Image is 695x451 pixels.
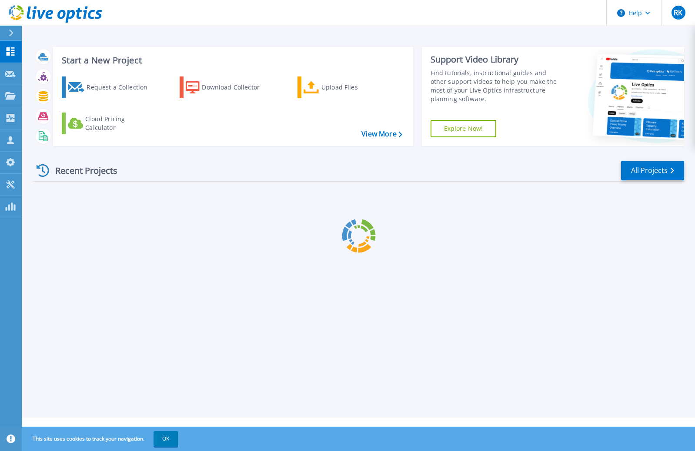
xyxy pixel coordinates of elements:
[431,69,563,103] div: Find tutorials, instructional guides and other support videos to help you make the most of your L...
[87,79,156,96] div: Request a Collection
[154,431,178,447] button: OK
[321,79,391,96] div: Upload Files
[62,56,402,65] h3: Start a New Project
[180,76,277,98] a: Download Collector
[62,76,159,98] a: Request a Collection
[674,9,682,16] span: RK
[431,120,497,137] a: Explore Now!
[202,79,271,96] div: Download Collector
[85,115,155,132] div: Cloud Pricing Calculator
[33,160,129,181] div: Recent Projects
[361,130,402,138] a: View More
[621,161,684,180] a: All Projects
[431,54,563,65] div: Support Video Library
[297,76,394,98] a: Upload Files
[62,113,159,134] a: Cloud Pricing Calculator
[24,431,178,447] span: This site uses cookies to track your navigation.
